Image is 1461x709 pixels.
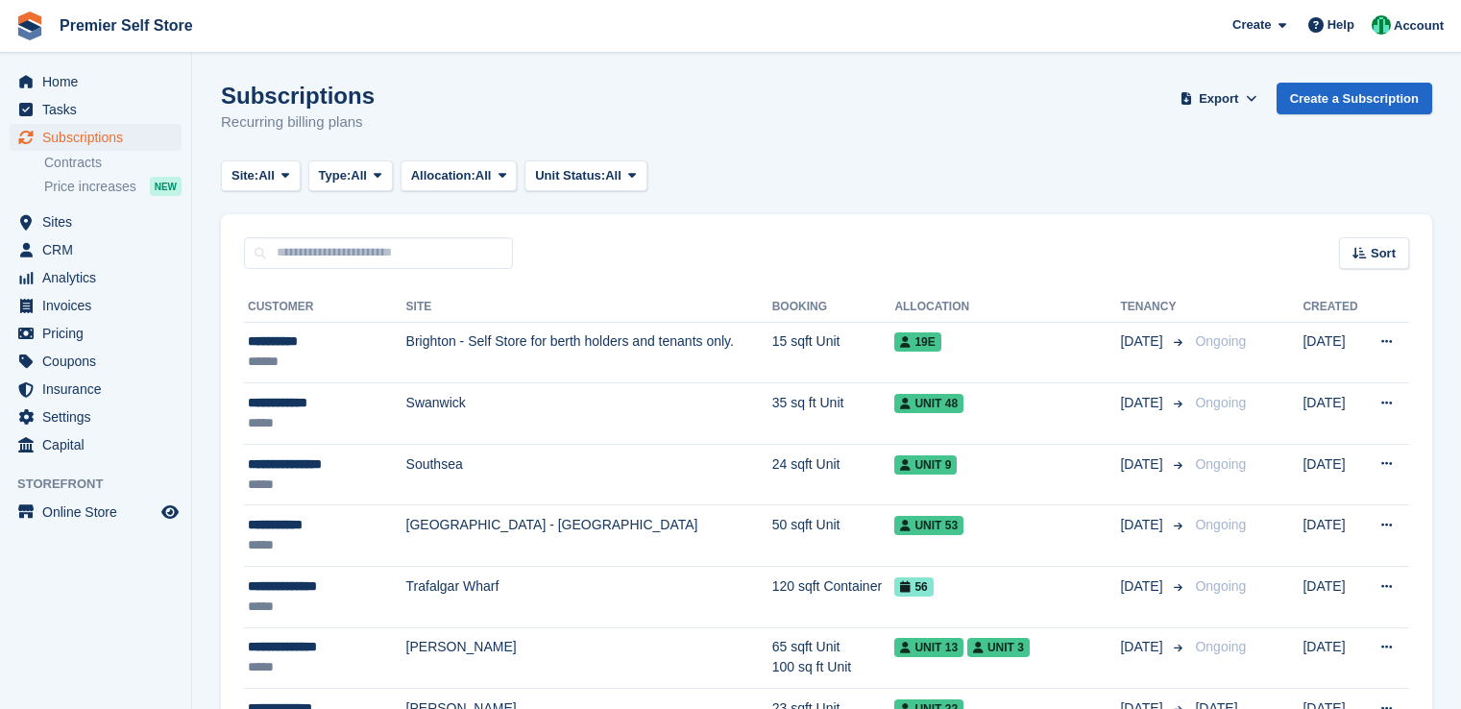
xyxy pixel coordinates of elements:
td: 120 sqft Container [772,567,895,628]
span: Sort [1371,244,1396,263]
a: menu [10,292,182,319]
span: Ongoing [1195,639,1246,654]
span: Sites [42,208,158,235]
a: menu [10,264,182,291]
span: All [475,166,492,185]
span: Help [1327,15,1354,35]
a: menu [10,96,182,123]
span: Capital [42,431,158,458]
span: Unit 13 [894,638,963,657]
a: menu [10,124,182,151]
td: 35 sq ft Unit [772,383,895,445]
img: Peter Pring [1372,15,1391,35]
span: Type: [319,166,352,185]
span: Storefront [17,475,191,494]
a: Premier Self Store [52,10,201,41]
span: [DATE] [1120,331,1166,352]
span: Tasks [42,96,158,123]
td: [DATE] [1303,567,1364,628]
span: Unit 53 [894,516,963,535]
td: [DATE] [1303,322,1364,383]
span: Unit 9 [894,455,957,475]
a: menu [10,348,182,375]
th: Created [1303,292,1364,323]
a: menu [10,236,182,263]
span: All [351,166,367,185]
span: Analytics [42,264,158,291]
span: Coupons [42,348,158,375]
span: Ongoing [1195,578,1246,594]
span: Price increases [44,178,136,196]
span: Allocation: [411,166,475,185]
span: Unit 3 [967,638,1030,657]
td: [PERSON_NAME] [406,627,772,689]
span: Home [42,68,158,95]
td: 15 sqft Unit [772,322,895,383]
a: Preview store [158,501,182,524]
span: Ongoing [1195,517,1246,532]
span: Invoices [42,292,158,319]
th: Site [406,292,772,323]
button: Site: All [221,160,301,192]
span: 56 [894,577,933,597]
td: 65 sqft Unit 100 sq ft Unit [772,627,895,689]
a: menu [10,376,182,403]
span: All [605,166,621,185]
td: [DATE] [1303,627,1364,689]
td: [DATE] [1303,444,1364,505]
span: Export [1199,89,1238,109]
button: Type: All [308,160,393,192]
span: Subscriptions [42,124,158,151]
p: Recurring billing plans [221,111,375,134]
button: Unit Status: All [524,160,646,192]
td: 50 sqft Unit [772,505,895,567]
span: Unit Status: [535,166,605,185]
td: 24 sqft Unit [772,444,895,505]
a: menu [10,431,182,458]
a: menu [10,208,182,235]
a: menu [10,499,182,526]
span: Unit 48 [894,394,963,413]
span: Settings [42,403,158,430]
td: Southsea [406,444,772,505]
span: [DATE] [1120,454,1166,475]
td: [GEOGRAPHIC_DATA] - [GEOGRAPHIC_DATA] [406,505,772,567]
span: [DATE] [1120,637,1166,657]
td: Trafalgar Wharf [406,567,772,628]
td: [DATE] [1303,383,1364,445]
button: Export [1177,83,1261,114]
td: [DATE] [1303,505,1364,567]
td: Brighton - Self Store for berth holders and tenants only. [406,322,772,383]
h1: Subscriptions [221,83,375,109]
span: Ongoing [1195,333,1246,349]
a: Create a Subscription [1277,83,1432,114]
th: Booking [772,292,895,323]
th: Tenancy [1120,292,1187,323]
span: Insurance [42,376,158,403]
span: Site: [231,166,258,185]
span: All [258,166,275,185]
a: menu [10,403,182,430]
a: Price increases NEW [44,176,182,197]
div: NEW [150,177,182,196]
th: Allocation [894,292,1120,323]
th: Customer [244,292,406,323]
span: Create [1232,15,1271,35]
span: [DATE] [1120,393,1166,413]
span: Pricing [42,320,158,347]
span: CRM [42,236,158,263]
span: Account [1394,16,1444,36]
img: stora-icon-8386f47178a22dfd0bd8f6a31ec36ba5ce8667c1dd55bd0f319d3a0aa187defe.svg [15,12,44,40]
td: Swanwick [406,383,772,445]
a: menu [10,320,182,347]
a: menu [10,68,182,95]
button: Allocation: All [401,160,518,192]
span: [DATE] [1120,515,1166,535]
span: Online Store [42,499,158,526]
span: Ongoing [1195,395,1246,410]
a: Contracts [44,154,182,172]
span: Ongoing [1195,456,1246,472]
span: 19E [894,332,940,352]
span: [DATE] [1120,576,1166,597]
